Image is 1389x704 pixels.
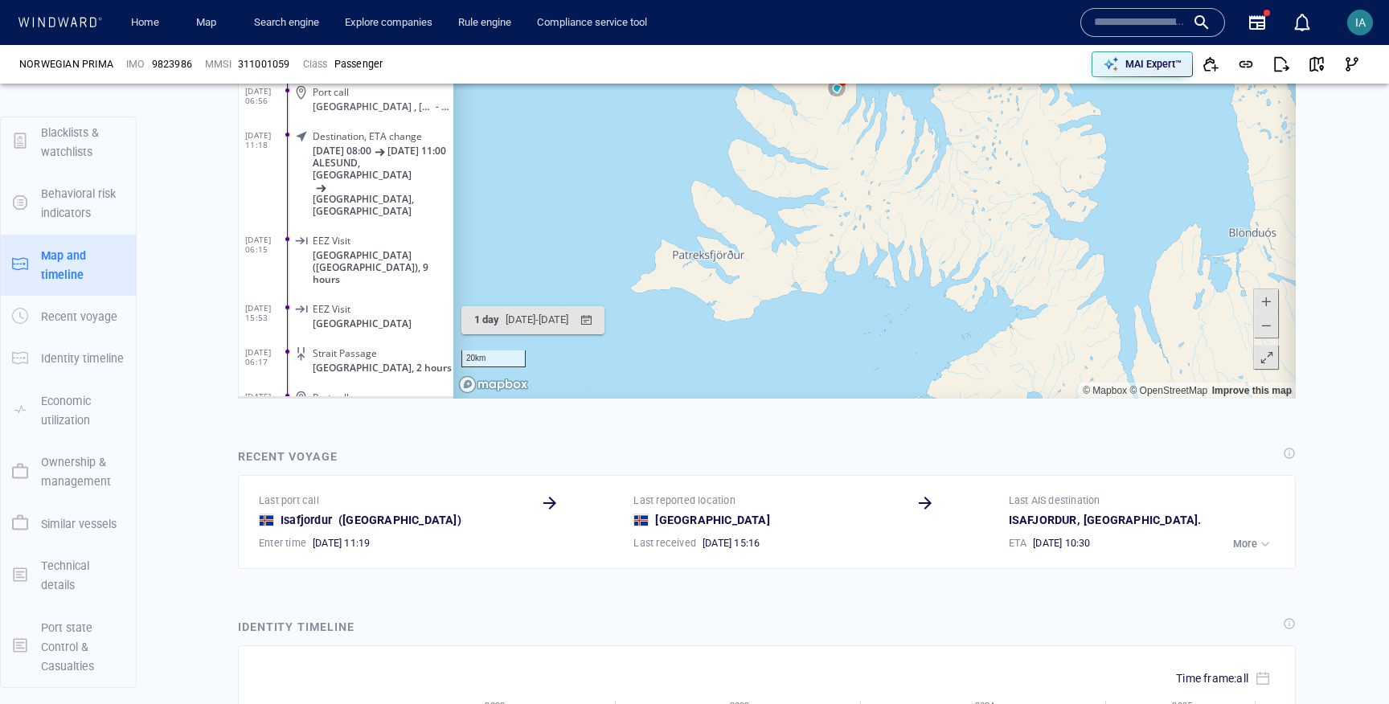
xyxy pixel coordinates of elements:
iframe: Chat [1321,632,1377,692]
p: Economic utilization [41,391,125,431]
span: IA [1355,16,1366,29]
button: Map [183,9,235,37]
div: Passenger [334,57,383,72]
p: Port state Control & Casualties [41,618,125,677]
button: Map and timeline [1,235,136,297]
span: [DATE] 15:16 [703,536,760,551]
div: Recent voyage [238,447,338,466]
div: [GEOGRAPHIC_DATA] [652,507,772,533]
a: Blacklists & watchlists [1,133,136,149]
button: Create an AOI. [990,58,1016,82]
button: Add to vessel list [1193,47,1228,82]
p: ETA [1009,536,1027,551]
p: MAI Expert™ [1125,57,1182,72]
span: [GEOGRAPHIC_DATA], 2 hours [75,461,214,473]
button: Get link [1228,47,1264,82]
p: Last AIS destination [1009,493,1100,508]
a: Map [190,9,228,37]
a: Technical details [1,567,136,582]
a: Behavioral risk indicators [1,195,136,211]
span: 1 day [236,413,261,425]
span: [DATE] 08:00 [150,96,208,108]
dl: [DATE] 15:53EEZ Visit[GEOGRAPHIC_DATA] [7,391,215,436]
span: [DATE] 04:30 [75,96,133,108]
p: Technical details [41,556,125,596]
p: More [1233,537,1257,551]
div: Activity timeline [8,16,79,40]
button: Ownership & management [1,441,136,503]
p: Blacklists & watchlists [41,123,125,162]
span: [DATE] 11:19 [313,536,370,551]
button: MAI Expert™ [1092,51,1193,77]
button: Economic utilization [1,380,136,442]
p: Identity timeline [41,349,124,368]
p: Last port call [259,493,319,508]
div: [DATE] - [DATE] [264,407,334,432]
a: Mapbox [845,485,889,496]
a: Map and timeline [1,256,136,272]
span: [DATE] 11:18 [7,230,50,249]
p: Last received [633,536,696,551]
span: [DATE] 06:15 [7,334,50,354]
div: Compliance Activities [177,16,190,40]
span: [DATE] 20:11 [7,81,50,100]
span: Time frame: [1176,672,1248,685]
p: MMSI [205,57,231,72]
span: ALESUND, [GEOGRAPHIC_DATA] [75,144,215,168]
span: Port call [75,186,111,198]
div: Toggle vessel historical path [965,58,990,82]
a: Mapbox logo [220,475,291,493]
button: 1 day[DATE]-[DATE] [223,406,367,434]
div: Identity timeline [238,617,354,636]
span: [DATE] 06:56 [7,186,50,205]
a: Improve this map [974,485,1054,496]
button: Port state Control & Casualties [1,607,136,688]
dl: [DATE] 06:15EEZ Visit[GEOGRAPHIC_DATA] ([GEOGRAPHIC_DATA]), 9 hours [7,323,215,391]
span: all [1236,672,1248,685]
span: - 11 hours [198,200,215,212]
div: Notification center [1293,13,1312,32]
p: Last reported location [633,493,735,508]
dl: [DATE] 06:17Strait Passage[GEOGRAPHIC_DATA], 2 hours [7,436,215,480]
button: IA [1344,6,1376,39]
dl: [DATE] 11:14Port call [7,480,215,524]
span: [DATE] 06:17 [7,447,50,466]
button: Visual Link Analysis [1334,47,1370,82]
button: Recent voyage [1,296,136,338]
span: Strait Passage [75,447,139,459]
div: NORWEGIAN PRIMA [19,57,113,72]
span: EEZ Visit [75,403,113,415]
a: Isafjordur [281,510,332,530]
button: Search engine [248,9,326,37]
div: (3109) [82,16,111,40]
p: Similar vessels [41,514,117,534]
span: [GEOGRAPHIC_DATA], [GEOGRAPHIC_DATA] [75,293,215,317]
p: Map and timeline [41,246,125,285]
a: Similar vessels [1,515,136,530]
a: Ownership & management [1,464,136,479]
div: Iceland [633,514,649,526]
dl: [DATE] 20:11Destination, ETA change[DATE] 04:30[DATE] 08:00[GEOGRAPHIC_DATA], [GEOGRAPHIC_DATA]AL... [7,70,215,174]
p: Recent voyage [41,307,117,326]
div: [GEOGRAPHIC_DATA] , [GEOGRAPHIC_DATA] and [GEOGRAPHIC_DATA] [75,200,198,212]
p: Ownership & management [41,452,125,492]
button: View on map [1299,47,1334,82]
a: OpenStreetMap [891,485,969,496]
button: Identity timeline [1,338,136,379]
span: ( [338,514,342,526]
button: Explore companies [338,9,439,37]
div: ISAFJORDUR, [GEOGRAPHIC_DATA]. [1006,507,1205,533]
a: Recent voyage [1,309,136,324]
a: Rule engine [452,9,518,37]
a: Compliance service tool [531,9,654,37]
span: [GEOGRAPHIC_DATA], [GEOGRAPHIC_DATA] [75,108,215,132]
div: tooltips.createAOI [990,58,1016,82]
p: Behavioral risk indicators [41,184,125,223]
p: Enter time [259,536,306,551]
span: [DATE] 11:14 [7,491,50,510]
a: Identity timeline [1,350,136,366]
button: More [1229,533,1277,555]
